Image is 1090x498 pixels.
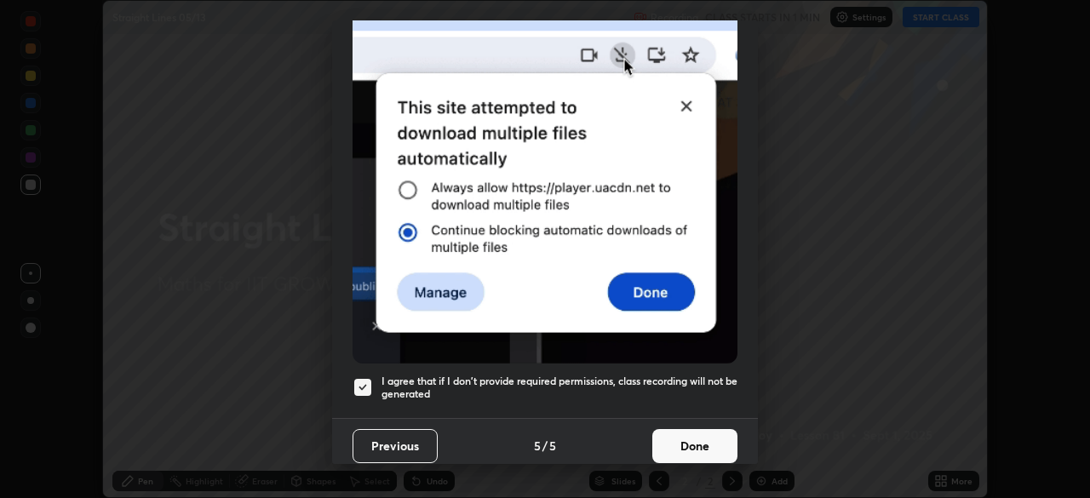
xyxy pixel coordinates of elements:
h4: / [542,437,548,455]
h4: 5 [534,437,541,455]
h4: 5 [549,437,556,455]
button: Done [652,429,737,463]
button: Previous [353,429,438,463]
h5: I agree that if I don't provide required permissions, class recording will not be generated [381,375,737,401]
